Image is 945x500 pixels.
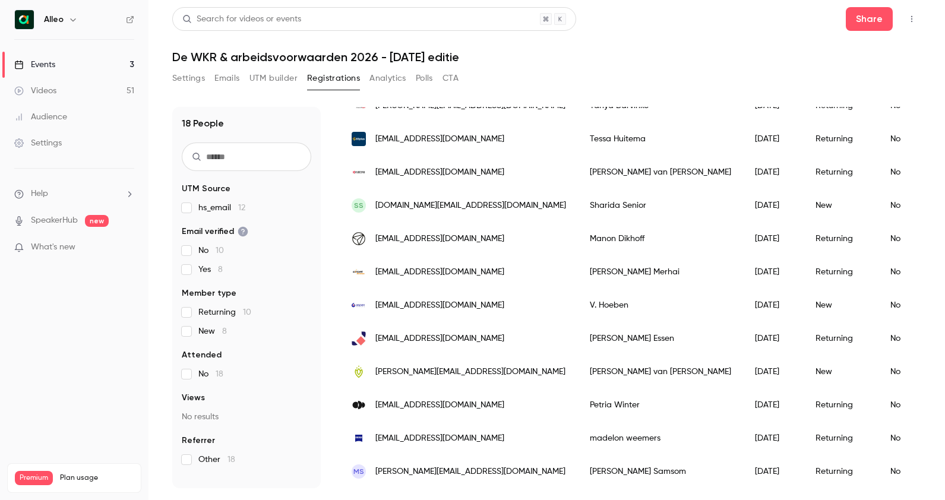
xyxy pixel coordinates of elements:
[182,411,311,423] p: No results
[198,368,223,380] span: No
[743,255,804,289] div: [DATE]
[443,69,459,88] button: CTA
[804,322,878,355] div: Returning
[578,289,743,322] div: V. Hoeben
[182,349,222,361] span: Attended
[804,122,878,156] div: Returning
[198,264,223,276] span: Yes
[743,156,804,189] div: [DATE]
[375,366,565,378] span: [PERSON_NAME][EMAIL_ADDRESS][DOMAIN_NAME]
[743,189,804,222] div: [DATE]
[878,355,938,388] div: No
[878,388,938,422] div: No
[352,232,366,246] img: afry.com
[578,455,743,488] div: [PERSON_NAME] Samsom
[120,242,134,253] iframe: Noticeable Trigger
[804,355,878,388] div: New
[182,435,215,447] span: Referrer
[804,156,878,189] div: Returning
[578,189,743,222] div: Sharida Senior
[743,322,804,355] div: [DATE]
[352,132,366,146] img: 65plus.nl
[307,69,360,88] button: Registrations
[31,241,75,254] span: What's new
[578,222,743,255] div: Manon Dikhoff
[352,331,366,346] img: pqr.nl
[743,122,804,156] div: [DATE]
[743,222,804,255] div: [DATE]
[14,111,67,123] div: Audience
[182,287,236,299] span: Member type
[15,471,53,485] span: Premium
[182,13,301,26] div: Search for videos or events
[578,322,743,355] div: [PERSON_NAME] Essen
[878,322,938,355] div: No
[375,432,504,445] span: [EMAIL_ADDRESS][DOMAIN_NAME]
[369,69,406,88] button: Analytics
[375,299,504,312] span: [EMAIL_ADDRESS][DOMAIN_NAME]
[375,133,504,145] span: [EMAIL_ADDRESS][DOMAIN_NAME]
[354,200,364,211] span: SS
[198,325,227,337] span: New
[804,189,878,222] div: New
[743,388,804,422] div: [DATE]
[578,422,743,455] div: madelon weemers
[375,166,504,179] span: [EMAIL_ADDRESS][DOMAIN_NAME]
[198,454,235,466] span: Other
[352,298,366,312] img: aspenpharma.eu
[878,222,938,255] div: No
[172,69,205,88] button: Settings
[14,59,55,71] div: Events
[878,455,938,488] div: No
[60,473,134,483] span: Plan usage
[238,204,245,212] span: 12
[352,398,366,412] img: isprout.nl
[198,245,224,257] span: No
[182,183,230,195] span: UTM Source
[31,214,78,227] a: SpeakerHub
[31,188,48,200] span: Help
[198,306,251,318] span: Returning
[216,246,224,255] span: 10
[85,215,109,227] span: new
[878,189,938,222] div: No
[804,289,878,322] div: New
[846,7,893,31] button: Share
[804,222,878,255] div: Returning
[578,255,743,289] div: [PERSON_NAME] Merhai
[352,431,366,445] img: zeiss.com
[878,156,938,189] div: No
[375,266,504,279] span: [EMAIL_ADDRESS][DOMAIN_NAME]
[243,308,251,317] span: 10
[198,202,245,214] span: hs_email
[352,265,366,279] img: circet.nl
[375,200,566,212] span: [DOMAIN_NAME][EMAIL_ADDRESS][DOMAIN_NAME]
[743,289,804,322] div: [DATE]
[375,233,504,245] span: [EMAIL_ADDRESS][DOMAIN_NAME]
[172,50,921,64] h1: De WKR & arbeidsvoorwaarden 2026 - [DATE] editie
[804,422,878,455] div: Returning
[804,455,878,488] div: Returning
[182,116,224,131] h1: 18 People
[15,10,34,29] img: Alleo
[743,422,804,455] div: [DATE]
[216,370,223,378] span: 18
[578,156,743,189] div: [PERSON_NAME] van [PERSON_NAME]
[878,422,938,455] div: No
[214,69,239,88] button: Emails
[804,255,878,289] div: Returning
[375,466,565,478] span: [PERSON_NAME][EMAIL_ADDRESS][DOMAIN_NAME]
[878,122,938,156] div: No
[14,85,56,97] div: Videos
[249,69,298,88] button: UTM builder
[222,327,227,336] span: 8
[375,399,504,412] span: [EMAIL_ADDRESS][DOMAIN_NAME]
[182,183,311,466] section: facet-groups
[578,355,743,388] div: [PERSON_NAME] van [PERSON_NAME]
[218,265,223,274] span: 8
[804,388,878,422] div: Returning
[14,188,134,200] li: help-dropdown-opener
[352,365,366,379] img: vitakruid.nl
[375,333,504,345] span: [EMAIL_ADDRESS][DOMAIN_NAME]
[578,122,743,156] div: Tessa Huitema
